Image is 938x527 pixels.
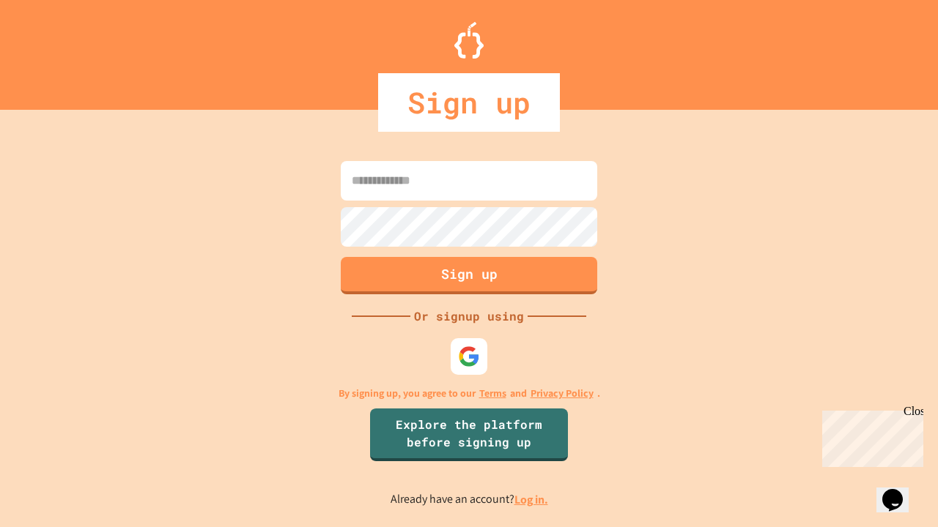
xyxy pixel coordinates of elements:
[531,386,594,401] a: Privacy Policy
[378,73,560,132] div: Sign up
[410,307,528,325] div: Or signup using
[391,490,548,509] p: Already have an account?
[479,386,506,401] a: Terms
[370,408,568,461] a: Explore the platform before signing up
[876,468,923,512] iframe: chat widget
[454,22,484,59] img: Logo.svg
[6,6,101,93] div: Chat with us now!Close
[339,386,600,401] p: By signing up, you agree to our and .
[816,405,923,467] iframe: chat widget
[458,345,480,367] img: google-icon.svg
[341,257,597,294] button: Sign up
[514,492,548,507] a: Log in.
